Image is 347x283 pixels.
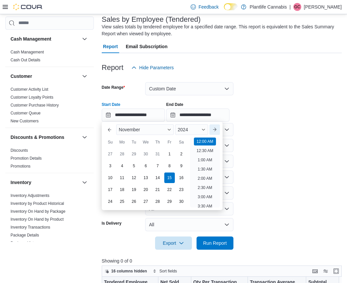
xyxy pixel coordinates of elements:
[159,236,188,250] span: Export
[141,149,151,159] div: day-30
[11,49,44,55] span: Cash Management
[104,148,187,207] div: November, 2024
[11,240,39,246] span: Package History
[311,267,319,275] button: Keyboard shortcuts
[11,134,64,141] h3: Discounts & Promotions
[102,221,121,226] label: Is Delivery
[11,73,79,79] button: Customer
[304,3,342,11] p: [PERSON_NAME]
[104,124,115,135] button: Previous Month
[11,103,59,108] span: Customer Purchase History
[11,95,53,100] span: Customer Loyalty Points
[129,61,176,74] button: Hide Parameters
[105,137,116,147] div: Su
[188,0,221,14] a: Feedback
[159,268,177,274] span: Sort fields
[81,178,89,186] button: Inventory
[117,173,127,183] div: day-11
[139,64,174,71] span: Hide Parameters
[176,173,187,183] div: day-16
[11,36,79,42] button: Cash Management
[195,165,215,173] li: 1:30 AM
[11,119,39,123] a: New Customers
[322,267,330,275] button: Display options
[164,161,175,171] div: day-8
[117,196,127,207] div: day-25
[141,196,151,207] div: day-27
[190,138,220,207] ul: Time
[152,173,163,183] div: day-14
[152,149,163,159] div: day-31
[178,127,188,132] span: 2024
[164,184,175,195] div: day-22
[11,217,64,222] span: Inventory On Hand by Product
[11,193,49,198] a: Inventory Adjustments
[11,110,40,116] span: Customer Queue
[11,164,31,169] span: Promotions
[197,236,233,250] button: Run Report
[105,196,116,207] div: day-24
[102,23,338,37] div: View sales totals by tendered employee for a specified date range. This report is equivalent to t...
[224,159,229,164] button: Open list of options
[102,85,125,90] label: Date Range
[11,179,79,186] button: Inventory
[176,161,187,171] div: day-9
[129,149,139,159] div: day-29
[203,240,227,246] span: Run Report
[117,137,127,147] div: Mo
[176,149,187,159] div: day-2
[11,57,40,63] span: Cash Out Details
[129,184,139,195] div: day-19
[111,268,147,274] span: 16 columns hidden
[117,161,127,171] div: day-4
[209,124,220,135] button: Next month
[11,233,39,237] a: Package Details
[250,3,287,11] p: Plantlife Cannabis
[176,184,187,195] div: day-23
[11,87,48,92] a: Customer Activity List
[11,156,42,161] span: Promotion Details
[5,85,94,128] div: Customer
[141,184,151,195] div: day-20
[129,196,139,207] div: day-26
[11,111,40,115] a: Customer Queue
[11,73,32,79] h3: Customer
[105,173,116,183] div: day-10
[166,102,183,107] label: End Date
[152,161,163,171] div: day-7
[11,103,59,108] a: Customer Purchase History
[166,109,229,122] input: Press the down key to open a popover containing a calendar.
[81,72,89,80] button: Customer
[224,174,229,180] button: Open list of options
[224,127,229,132] button: Open list of options
[81,133,89,141] button: Discounts & Promotions
[293,3,301,11] div: Gerry Craig
[195,184,215,192] li: 2:30 AM
[11,233,39,238] span: Package Details
[224,143,229,148] button: Open list of options
[11,95,53,100] a: Customer Loyalty Points
[145,82,233,95] button: Custom Date
[119,127,140,132] span: November
[164,196,175,207] div: day-29
[105,184,116,195] div: day-17
[11,148,28,153] a: Discounts
[11,201,64,206] a: Inventory by Product Historical
[332,267,340,275] button: Enter fullscreen
[176,137,187,147] div: Sa
[11,209,66,214] span: Inventory On Hand by Package
[129,173,139,183] div: day-12
[194,138,216,145] li: 12:00 AM
[11,58,40,62] a: Cash Out Details
[81,35,89,43] button: Cash Management
[152,137,163,147] div: Th
[11,179,31,186] h3: Inventory
[103,40,118,53] span: Report
[102,267,150,275] button: 16 columns hidden
[11,36,51,42] h3: Cash Management
[141,173,151,183] div: day-13
[129,137,139,147] div: Tu
[13,4,43,10] img: Cova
